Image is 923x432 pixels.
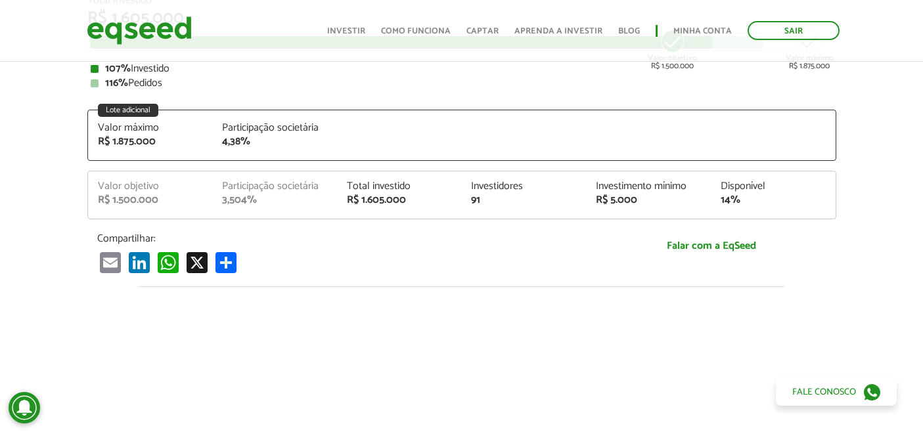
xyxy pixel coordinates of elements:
[347,181,452,192] div: Total investido
[98,137,203,147] div: R$ 1.875.000
[648,28,697,70] div: R$ 1.500.000
[126,251,152,273] a: LinkedIn
[98,195,203,205] div: R$ 1.500.000
[673,27,732,35] a: Minha conta
[618,27,640,35] a: Blog
[222,195,327,205] div: 3,504%
[91,64,833,74] div: Investido
[87,13,192,48] img: EqSeed
[721,181,826,192] div: Disponível
[91,78,833,89] div: Pedidos
[222,181,327,192] div: Participação societária
[97,251,124,273] a: Email
[213,251,239,273] a: Compartilhar
[596,195,701,205] div: R$ 5.000
[222,137,327,147] div: 4,38%
[596,181,701,192] div: Investimento mínimo
[222,123,327,133] div: Participação societária
[97,232,577,245] p: Compartilhar:
[776,378,897,406] a: Fale conosco
[98,104,158,117] div: Lote adicional
[105,60,131,77] strong: 107%
[98,123,203,133] div: Valor máximo
[155,251,181,273] a: WhatsApp
[381,27,451,35] a: Como funciona
[466,27,499,35] a: Captar
[514,27,602,35] a: Aprenda a investir
[471,181,576,192] div: Investidores
[98,181,203,192] div: Valor objetivo
[184,251,210,273] a: X
[347,195,452,205] div: R$ 1.605.000
[786,28,834,70] div: R$ 1.875.000
[721,195,826,205] div: 14%
[471,195,576,205] div: 91
[327,27,365,35] a: Investir
[597,232,826,259] a: Falar com a EqSeed
[105,74,128,92] strong: 116%
[748,21,840,40] a: Sair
